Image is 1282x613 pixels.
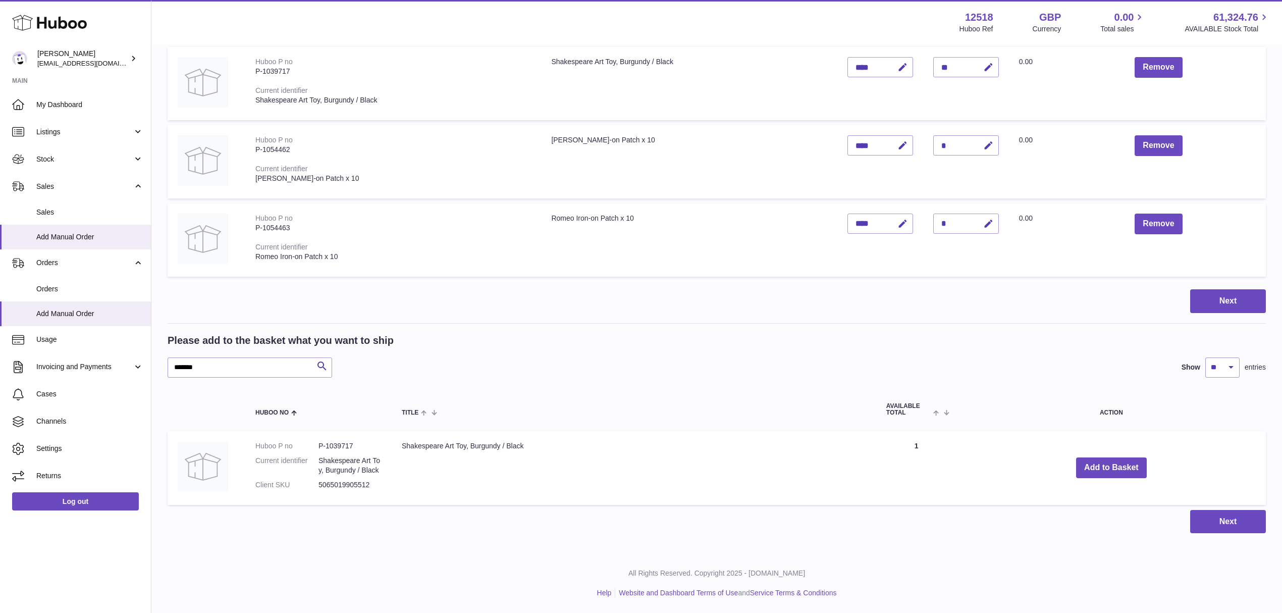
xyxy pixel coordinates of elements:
td: Shakespeare Art Toy, Burgundy / Black [541,47,837,120]
strong: 12518 [965,11,993,24]
img: Shakespeare Art Toy, Burgundy / Black [178,441,228,492]
div: P-1039717 [255,67,531,76]
p: All Rights Reserved. Copyright 2025 - [DOMAIN_NAME] [159,569,1274,578]
button: Remove [1135,214,1182,234]
td: Romeo Iron-on Patch x 10 [541,203,837,277]
span: Cases [36,389,143,399]
dd: P-1039717 [318,441,382,451]
th: Action [957,393,1266,426]
img: Romeo Iron-on Patch x 10 [178,214,228,264]
div: Currency [1033,24,1061,34]
span: Settings [36,444,143,453]
a: Help [597,589,612,597]
img: internalAdmin-12518@internal.huboo.com [12,51,27,66]
span: Sales [36,208,143,217]
span: Orders [36,258,133,268]
dd: Shakespeare Art Toy, Burgundy / Black [318,456,382,475]
span: 0.00 [1019,58,1033,66]
a: 61,324.76 AVAILABLE Stock Total [1185,11,1270,34]
span: Channels [36,417,143,426]
dt: Huboo P no [255,441,318,451]
a: Log out [12,492,139,510]
td: [PERSON_NAME]-on Patch x 10 [541,125,837,198]
img: Juliet Iron-on Patch x 10 [178,135,228,186]
span: Sales [36,182,133,191]
div: Shakespeare Art Toy, Burgundy / Black [255,95,531,105]
div: P-1054463 [255,223,531,233]
div: Huboo Ref [959,24,993,34]
td: 1 [876,431,957,505]
div: Current identifier [255,86,308,94]
div: Current identifier [255,243,308,251]
td: Shakespeare Art Toy, Burgundy / Black [392,431,876,505]
span: 0.00 [1114,11,1134,24]
div: Current identifier [255,165,308,173]
dt: Current identifier [255,456,318,475]
span: AVAILABLE Total [886,403,931,416]
dd: 5065019905512 [318,480,382,490]
label: Show [1182,363,1200,372]
div: Huboo P no [255,58,293,66]
a: 0.00 Total sales [1100,11,1145,34]
span: Total sales [1100,24,1145,34]
span: Returns [36,471,143,481]
button: Next [1190,510,1266,534]
div: [PERSON_NAME] [37,49,128,68]
a: Service Terms & Conditions [750,589,837,597]
span: entries [1245,363,1266,372]
div: [PERSON_NAME]-on Patch x 10 [255,174,531,183]
button: Next [1190,289,1266,313]
span: My Dashboard [36,100,143,110]
span: 0.00 [1019,214,1033,222]
div: Huboo P no [255,136,293,144]
span: Listings [36,127,133,137]
span: Add Manual Order [36,232,143,242]
button: Remove [1135,135,1182,156]
strong: GBP [1039,11,1061,24]
div: P-1054462 [255,145,531,155]
span: Orders [36,284,143,294]
span: 61,324.76 [1213,11,1258,24]
img: Shakespeare Art Toy, Burgundy / Black [178,57,228,108]
div: Romeo Iron-on Patch x 10 [255,252,531,262]
a: Website and Dashboard Terms of Use [619,589,738,597]
span: 0.00 [1019,136,1033,144]
h2: Please add to the basket what you want to ship [168,334,394,347]
span: Add Manual Order [36,309,143,319]
span: AVAILABLE Stock Total [1185,24,1270,34]
dt: Client SKU [255,480,318,490]
span: Title [402,410,418,416]
span: Huboo no [255,410,289,416]
span: Stock [36,155,133,164]
span: Usage [36,335,143,344]
button: Add to Basket [1076,457,1147,478]
li: and [615,588,836,598]
span: Invoicing and Payments [36,362,133,372]
span: [EMAIL_ADDRESS][DOMAIN_NAME] [37,59,148,67]
button: Remove [1135,57,1182,78]
div: Huboo P no [255,214,293,222]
